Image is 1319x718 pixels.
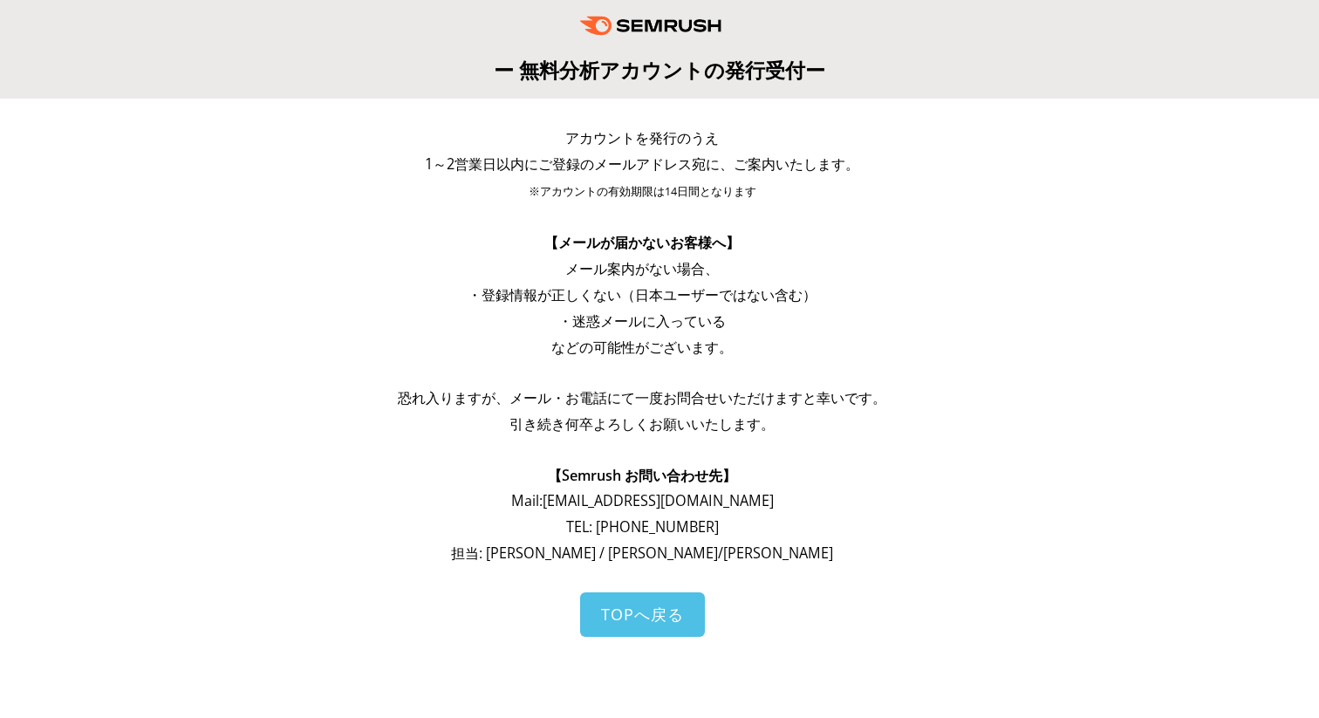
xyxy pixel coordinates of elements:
span: ・登録情報が正しくない（日本ユーザーではない含む） [468,285,817,304]
span: 【メールが届かないお客様へ】 [544,233,740,252]
span: 1～2営業日以内にご登録のメールアドレス宛に、ご案内いたします。 [425,154,859,174]
span: TOPへ戻る [601,604,684,625]
span: メール案内がない場合、 [565,259,719,278]
a: TOPへ戻る [580,592,705,637]
span: 担当: [PERSON_NAME] / [PERSON_NAME]/[PERSON_NAME] [451,544,833,563]
span: アカウントを発行のうえ [565,128,719,147]
span: 恐れ入りますが、メール・お電話にて一度お問合せいただけますと幸いです。 [398,388,886,407]
span: TEL: [PHONE_NUMBER] [566,517,719,537]
span: 引き続き何卒よろしくお願いいたします。 [509,414,775,434]
span: ※アカウントの有効期限は14日間となります [529,184,756,199]
span: 【Semrush お問い合わせ先】 [548,466,736,485]
span: Mail: [EMAIL_ADDRESS][DOMAIN_NAME] [511,491,774,510]
span: などの可能性がございます。 [551,338,733,357]
span: ー 無料分析アカウントの発行受付ー [494,56,825,84]
span: ・迷惑メールに入っている [558,311,726,331]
